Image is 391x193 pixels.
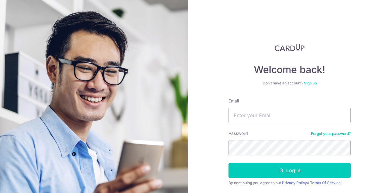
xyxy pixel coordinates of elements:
[228,81,351,86] div: Don’t have an account?
[228,163,351,178] button: Log in
[275,44,305,51] img: CardUp Logo
[311,131,351,136] a: Forgot your password?
[310,180,341,185] a: Terms Of Service
[228,108,351,123] input: Enter your Email
[282,180,307,185] a: Privacy Policy
[228,64,351,76] h4: Welcome back!
[228,98,239,104] label: Email
[228,180,351,185] div: By continuing you agree to our &
[228,130,248,136] label: Password
[304,81,317,85] a: Sign up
